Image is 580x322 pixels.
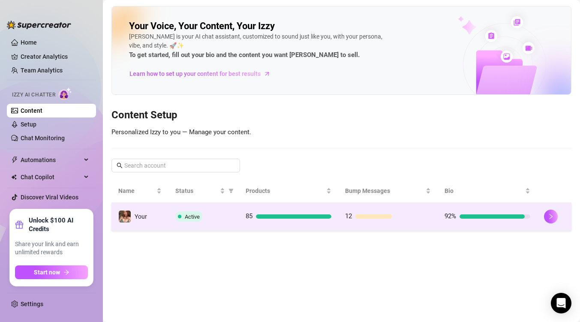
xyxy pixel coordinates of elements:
th: Bump Messages [338,179,438,203]
h2: Your Voice, Your Content, Your Izzy [129,20,275,32]
span: Izzy AI Chatter [12,91,55,99]
div: Open Intercom Messenger [551,293,571,313]
input: Search account [124,161,228,170]
span: gift [15,220,24,229]
a: Setup [21,121,36,128]
th: Name [111,179,168,203]
span: Bio [445,186,523,196]
img: ai-chatter-content-library-cLFOSyPT.png [438,7,571,94]
img: Your [119,211,131,223]
span: Automations [21,153,81,167]
img: Chat Copilot [11,174,17,180]
span: Personalized Izzy to you — Manage your content. [111,128,251,136]
th: Bio [438,179,537,203]
h3: Content Setup [111,108,571,122]
span: arrow-right [63,269,69,275]
a: Discover Viral Videos [21,194,78,201]
img: logo-BBDzfeDw.svg [7,21,71,29]
th: Status [168,179,239,203]
span: thunderbolt [11,156,18,163]
span: Your [135,213,147,220]
span: filter [227,184,235,197]
a: Settings [21,301,43,307]
strong: Unlock $100 AI Credits [29,216,88,233]
span: search [117,163,123,169]
span: 85 [246,212,252,220]
span: Chat Copilot [21,170,81,184]
th: Products [239,179,338,203]
span: Share your link and earn unlimited rewards [15,240,88,257]
button: right [544,210,558,223]
span: Products [246,186,325,196]
img: AI Chatter [59,87,72,100]
a: Creator Analytics [21,50,89,63]
span: Active [185,214,200,220]
div: [PERSON_NAME] is your AI chat assistant, customized to sound just like you, with your persona, vi... [129,32,386,60]
span: Start now [34,269,60,276]
span: filter [228,188,234,193]
a: Learn how to set up your content for best results [129,67,277,81]
button: Start nowarrow-right [15,265,88,279]
span: Bump Messages [345,186,424,196]
a: Chat Monitoring [21,135,65,141]
span: 92% [445,212,456,220]
span: Name [118,186,155,196]
strong: To get started, fill out your bio and the content you want [PERSON_NAME] to sell. [129,51,360,59]
span: right [548,214,554,220]
span: Status [175,186,219,196]
span: Learn how to set up your content for best results [129,69,261,78]
a: Home [21,39,37,46]
a: Content [21,107,42,114]
span: arrow-right [263,69,271,78]
span: 12 [345,212,352,220]
a: Team Analytics [21,67,63,74]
